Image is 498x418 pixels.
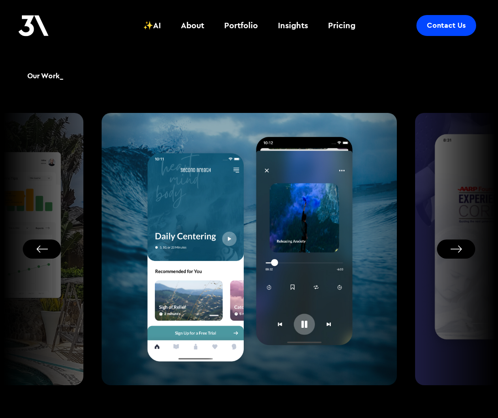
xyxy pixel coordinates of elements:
a: Contact Us [416,15,476,36]
div: Insights [278,20,308,31]
a: ✨AI [138,9,166,42]
div: About [181,20,204,31]
button: Next slide [437,240,475,259]
div: Contact Us [427,21,466,30]
button: Previous slide [23,240,61,259]
a: Pricing [323,9,361,42]
a: About [175,9,210,42]
div: ✨AI [143,20,161,31]
h2: Our Work_ [27,71,63,81]
div: Pricing [328,20,355,31]
a: Insights [272,9,313,42]
a: Portfolio [219,9,263,42]
div: Portfolio [224,20,258,31]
